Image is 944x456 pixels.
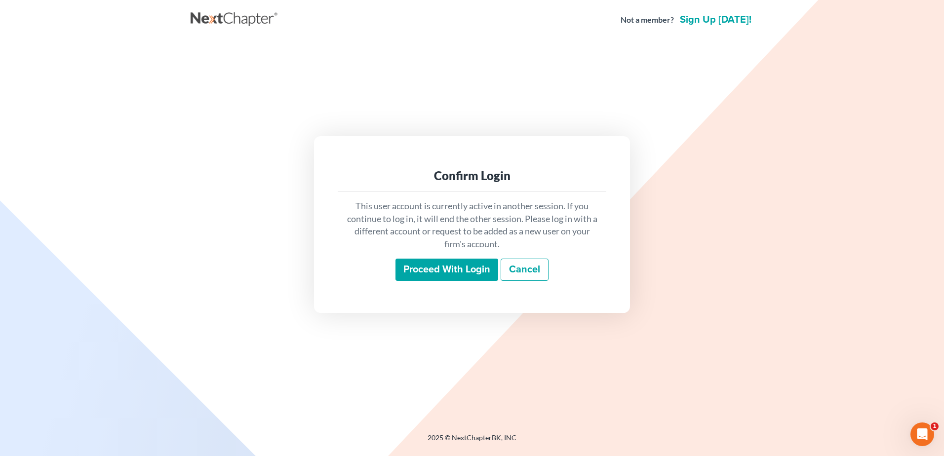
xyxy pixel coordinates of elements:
[395,259,498,281] input: Proceed with login
[346,168,598,184] div: Confirm Login
[910,422,934,446] iframe: Intercom live chat
[501,259,549,281] a: Cancel
[191,433,753,451] div: 2025 © NextChapterBK, INC
[346,200,598,251] p: This user account is currently active in another session. If you continue to log in, it will end ...
[931,422,939,430] span: 1
[621,14,674,26] strong: Not a member?
[678,15,753,25] a: Sign up [DATE]!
